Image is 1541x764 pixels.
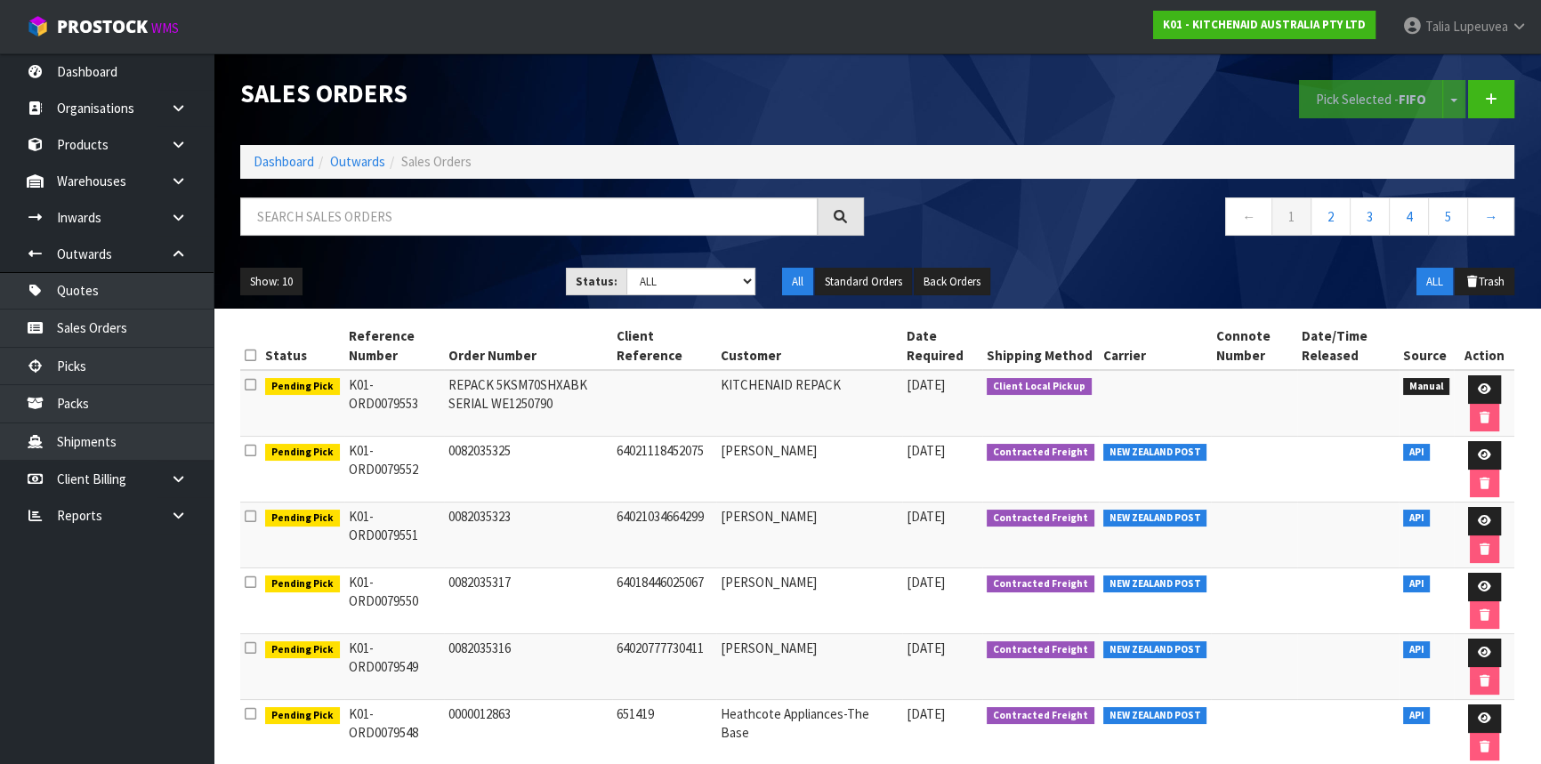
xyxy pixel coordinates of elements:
span: API [1403,510,1431,527]
span: Pending Pick [265,575,340,593]
td: 0082035317 [444,568,612,634]
span: Pending Pick [265,444,340,462]
strong: K01 - KITCHENAID AUSTRALIA PTY LTD [1163,17,1366,32]
span: API [1403,575,1431,593]
h1: Sales Orders [240,80,864,108]
span: NEW ZEALAND POST [1103,575,1207,593]
span: Pending Pick [265,641,340,659]
td: 0082035323 [444,503,612,568]
span: [DATE] [907,376,945,393]
a: K01 - KITCHENAID AUSTRALIA PTY LTD [1153,11,1376,39]
th: Date Required [902,322,982,370]
a: 3 [1350,197,1390,236]
span: Pending Pick [265,378,340,396]
th: Client Reference [612,322,716,370]
a: Dashboard [254,153,314,170]
span: Contracted Freight [987,575,1094,593]
td: 64018446025067 [612,568,716,634]
button: Standard Orders [815,268,912,296]
th: Source [1399,322,1455,370]
button: Show: 10 [240,268,303,296]
th: Date/Time Released [1297,322,1399,370]
span: Contracted Freight [987,707,1094,725]
td: REPACK 5KSM70SHXABK SERIAL WE1250790 [444,370,612,437]
span: [DATE] [907,574,945,591]
td: 0082035325 [444,437,612,503]
span: Client Local Pickup [987,378,1092,396]
span: Contracted Freight [987,510,1094,527]
span: NEW ZEALAND POST [1103,510,1207,527]
th: Carrier [1099,322,1212,370]
th: Status [261,322,344,370]
span: API [1403,707,1431,725]
a: 5 [1428,197,1468,236]
span: Contracted Freight [987,641,1094,659]
span: [DATE] [907,639,945,656]
small: WMS [151,20,179,36]
input: Search sales orders [240,197,818,236]
th: Shipping Method [982,322,1099,370]
span: Pending Pick [265,707,340,725]
span: API [1403,641,1431,659]
th: Order Number [444,322,612,370]
a: 1 [1271,197,1311,236]
button: Pick Selected -FIFO [1299,80,1443,118]
span: Manual [1403,378,1450,396]
span: API [1403,444,1431,462]
strong: FIFO [1399,91,1426,108]
button: ALL [1416,268,1453,296]
span: ProStock [57,15,148,38]
span: Lupeuvea [1453,18,1508,35]
span: NEW ZEALAND POST [1103,641,1207,659]
th: Connote Number [1211,322,1297,370]
a: Outwards [330,153,385,170]
span: Talia [1425,18,1450,35]
nav: Page navigation [891,197,1514,241]
td: [PERSON_NAME] [716,503,902,568]
strong: Status: [576,274,617,289]
td: 64021118452075 [612,437,716,503]
td: K01-ORD0079550 [344,568,444,634]
span: [DATE] [907,705,945,722]
span: [DATE] [907,442,945,459]
td: [PERSON_NAME] [716,568,902,634]
td: KITCHENAID REPACK [716,370,902,437]
span: Sales Orders [401,153,472,170]
button: Trash [1455,268,1514,296]
th: Reference Number [344,322,444,370]
span: Contracted Freight [987,444,1094,462]
th: Customer [716,322,902,370]
td: [PERSON_NAME] [716,634,902,700]
td: K01-ORD0079551 [344,503,444,568]
td: [PERSON_NAME] [716,437,902,503]
td: K01-ORD0079549 [344,634,444,700]
button: All [782,268,813,296]
td: K01-ORD0079552 [344,437,444,503]
a: 2 [1311,197,1351,236]
td: 64020777730411 [612,634,716,700]
span: [DATE] [907,508,945,525]
button: Back Orders [914,268,990,296]
a: ← [1225,197,1272,236]
th: Action [1454,322,1514,370]
td: K01-ORD0079553 [344,370,444,437]
a: → [1467,197,1514,236]
td: 0082035316 [444,634,612,700]
a: 4 [1389,197,1429,236]
td: 64021034664299 [612,503,716,568]
span: NEW ZEALAND POST [1103,444,1207,462]
span: NEW ZEALAND POST [1103,707,1207,725]
span: Pending Pick [265,510,340,527]
img: cube-alt.png [27,15,49,37]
